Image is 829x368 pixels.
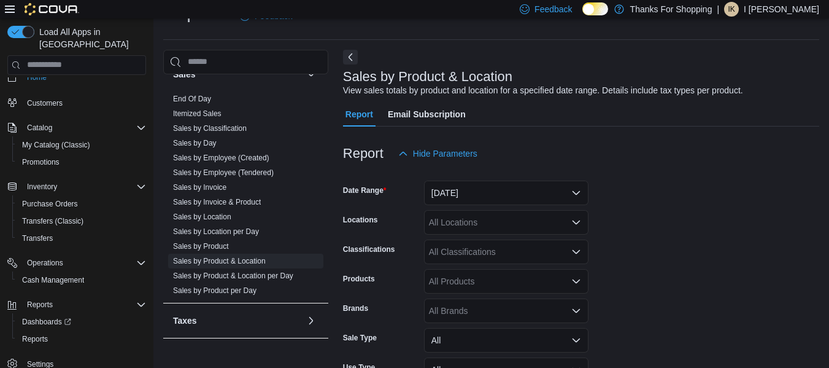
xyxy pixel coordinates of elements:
[343,333,377,343] label: Sale Type
[173,198,261,206] a: Sales by Invoice & Product
[12,195,151,213] button: Purchase Orders
[343,274,375,284] label: Products
[173,241,229,251] span: Sales by Product
[173,138,217,148] span: Sales by Day
[173,182,226,192] span: Sales by Invoice
[27,182,57,192] span: Inventory
[571,217,581,227] button: Open list of options
[2,119,151,136] button: Catalog
[173,213,231,221] a: Sales by Location
[22,297,58,312] button: Reports
[173,154,269,162] a: Sales by Employee (Created)
[22,95,146,110] span: Customers
[2,178,151,195] button: Inventory
[12,213,151,230] button: Transfers (Classic)
[17,214,146,229] span: Transfers (Classic)
[22,120,57,135] button: Catalog
[17,197,83,211] a: Purchase Orders
[27,258,63,268] span: Operations
[343,50,358,65] button: Next
[173,183,226,192] a: Sales by Invoice
[173,124,247,133] a: Sales by Classification
[571,276,581,286] button: Open list of options
[25,3,79,15] img: Cova
[22,256,146,270] span: Operations
[17,138,95,152] a: My Catalog (Classic)
[173,256,266,266] span: Sales by Product & Location
[571,247,581,257] button: Open list of options
[27,123,52,133] span: Catalog
[173,139,217,147] a: Sales by Day
[12,331,151,348] button: Reports
[34,26,146,50] span: Load All Apps in [GEOGRAPHIC_DATA]
[12,230,151,247] button: Transfers
[424,181,588,205] button: [DATE]
[17,231,58,246] a: Transfers
[17,315,76,329] a: Dashboards
[17,315,146,329] span: Dashboards
[12,272,151,289] button: Cash Management
[173,272,293,280] a: Sales by Product & Location per Day
[343,84,743,97] div: View sales totals by product and location for a specified date range. Details include tax types p...
[534,3,572,15] span: Feedback
[393,141,482,166] button: Hide Parameters
[304,313,318,328] button: Taxes
[2,68,151,86] button: Home
[17,231,146,246] span: Transfers
[22,275,84,285] span: Cash Management
[173,271,293,281] span: Sales by Product & Location per Day
[744,2,819,17] p: I [PERSON_NAME]
[173,315,301,327] button: Taxes
[582,2,608,15] input: Dark Mode
[173,168,274,178] span: Sales by Employee (Tendered)
[22,334,48,344] span: Reports
[413,147,477,160] span: Hide Parameters
[343,69,512,84] h3: Sales by Product & Location
[12,136,151,154] button: My Catalog (Classic)
[12,313,151,331] a: Dashboards
[22,140,90,150] span: My Catalog (Classic)
[17,332,53,346] a: Reports
[173,286,256,295] a: Sales by Product per Day
[173,68,301,80] button: Sales
[173,109,222,118] a: Itemized Sales
[173,227,259,236] a: Sales by Location per Day
[163,92,328,303] div: Sales
[424,328,588,353] button: All
[173,315,197,327] h3: Taxes
[343,303,368,313] label: Brands
[22,256,68,270] button: Operations
[27,300,53,310] span: Reports
[2,254,151,272] button: Operations
[17,197,146,211] span: Purchase Orders
[22,297,146,312] span: Reports
[173,242,229,251] a: Sales by Product
[27,98,63,108] span: Customers
[22,96,67,111] a: Customers
[304,67,318,82] button: Sales
[343,146,384,161] h3: Report
[717,2,719,17] p: |
[345,102,373,127] span: Report
[388,102,466,127] span: Email Subscription
[17,155,146,170] span: Promotions
[22,317,71,327] span: Dashboards
[724,2,739,17] div: I Kirk
[728,2,735,17] span: IK
[173,68,196,80] h3: Sales
[343,245,395,254] label: Classifications
[17,214,88,229] a: Transfers (Classic)
[2,296,151,313] button: Reports
[173,212,231,222] span: Sales by Location
[17,273,146,288] span: Cash Management
[173,286,256,296] span: Sales by Product per Day
[17,138,146,152] span: My Catalog (Classic)
[173,257,266,265] a: Sales by Product & Location
[22,69,146,85] span: Home
[22,70,52,85] a: Home
[173,197,261,207] span: Sales by Invoice & Product
[173,94,211,104] span: End Of Day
